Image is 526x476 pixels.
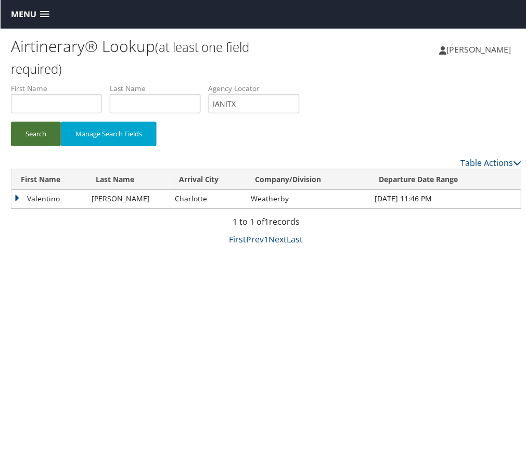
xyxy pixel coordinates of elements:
h1: Airtinerary® Lookup [10,35,266,79]
a: Menu [5,6,54,23]
td: [PERSON_NAME] [86,190,169,209]
th: First Name: activate to sort column ascending [11,170,86,190]
a: [PERSON_NAME] [439,34,521,65]
span: 1 [264,216,269,228]
td: [DATE] 11:46 PM [369,190,521,209]
div: 1 to 1 of records [10,216,521,234]
a: Next [268,234,287,246]
th: Last Name: activate to sort column ascending [86,170,169,190]
th: Arrival City: activate to sort column ascending [169,170,246,190]
button: Search [10,122,60,146]
th: Departure Date Range: activate to sort column ascending [369,170,521,190]
span: [PERSON_NAME] [446,44,511,55]
td: Charlotte [169,190,246,209]
td: Weatherby [246,190,370,209]
label: First Name [10,83,109,94]
span: Menu [10,9,36,19]
a: Last [287,234,303,246]
th: Company/Division [246,170,370,190]
a: Table Actions [460,157,521,169]
a: 1 [264,234,268,246]
a: Prev [246,234,264,246]
button: Manage Search Fields [60,122,156,146]
a: First [229,234,246,246]
label: Last Name [109,83,208,94]
label: Agency Locator [208,83,307,94]
td: Valentino [11,190,86,209]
